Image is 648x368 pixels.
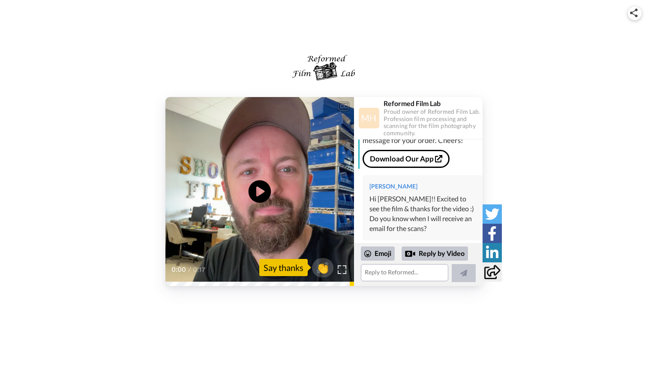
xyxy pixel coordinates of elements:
img: logo [291,50,357,84]
div: Hi [PERSON_NAME]!! Excited to see the film & thanks for the video :) Do you know when I will rece... [369,194,476,233]
span: 👏 [312,261,333,274]
img: Full screen [338,265,346,274]
div: Say thanks [259,259,308,276]
div: Reply by Video [405,249,415,259]
span: 0:17 [193,265,208,275]
div: Reformed Film Lab [384,99,482,107]
div: [PERSON_NAME] [369,182,476,191]
button: 👏 [312,258,333,277]
div: Proud owner of Reformed Film Lab. Profession film processing and scanning for the film photograph... [384,108,482,137]
div: Emoji [361,246,395,260]
a: Download Our App [363,150,450,168]
span: 0:00 [171,265,186,275]
img: ic_share.svg [630,9,638,17]
span: / [188,265,191,275]
div: Reply by Video [402,246,468,261]
div: CC [338,102,349,111]
img: Profile Image [359,108,379,128]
